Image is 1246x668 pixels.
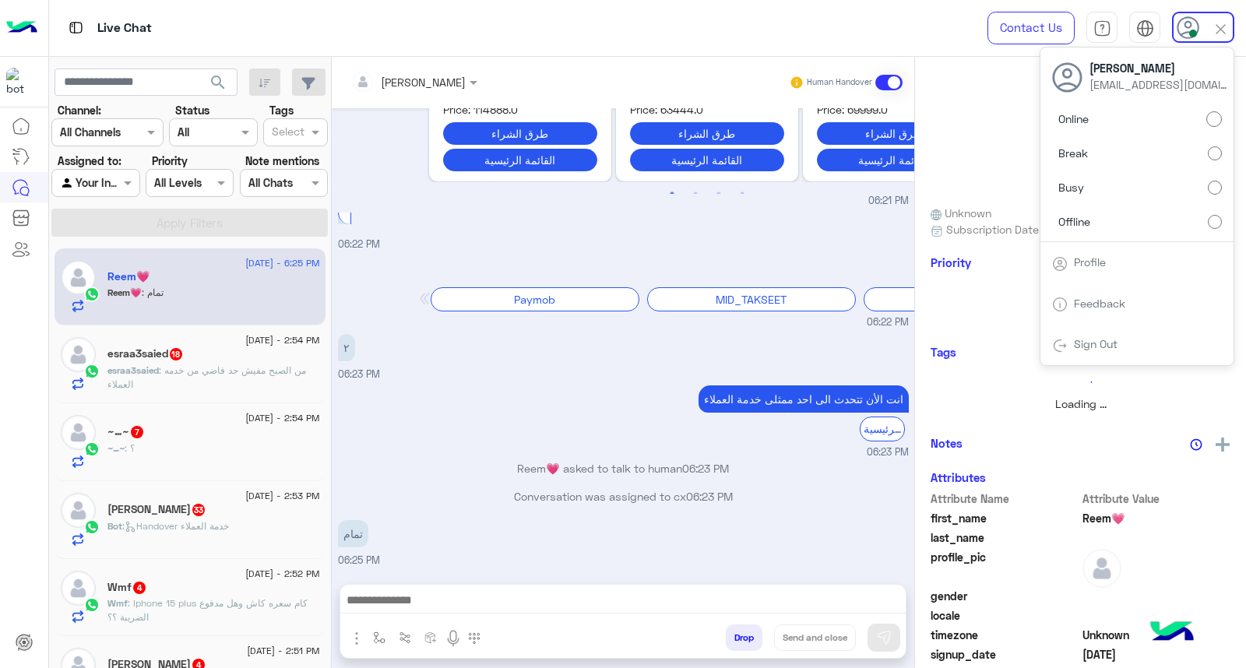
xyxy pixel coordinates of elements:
[817,149,971,171] button: القائمة الرئيسية
[931,529,1079,546] span: last_name
[931,345,1230,359] h6: Tags
[864,287,1072,311] div: Contact
[1082,646,1231,663] span: 2025-08-16T15:21:00.823Z
[84,441,100,457] img: WhatsApp
[1082,510,1231,526] span: Reem💗
[931,588,1079,604] span: gender
[1082,607,1231,624] span: null
[1093,19,1111,37] img: tab
[807,76,872,89] small: Human Handover
[1052,338,1068,353] img: tab
[1208,181,1222,195] input: Busy
[107,364,306,390] span: من الصبح مفيش حد فاضي من خدمه العملاء
[468,632,480,645] img: make a call
[245,256,319,270] span: [DATE] - 6:25 PM
[876,630,892,645] img: send message
[107,503,206,516] h5: Mohammad Khaled
[61,415,96,450] img: defaultAdmin.png
[107,347,184,360] h5: esraa3saied
[817,122,971,145] button: طرق الشراء
[245,567,319,581] span: [DATE] - 2:52 PM
[97,18,152,39] p: Live Chat
[1082,627,1231,643] span: Unknown
[931,510,1079,526] span: first_name
[1074,337,1118,350] a: Sign Out
[1082,588,1231,604] span: null
[58,153,121,169] label: Assigned to:
[1089,60,1230,76] span: [PERSON_NAME]
[133,582,146,594] span: 4
[1052,256,1068,272] img: tab
[682,462,729,475] span: 06:23 PM
[1136,19,1154,37] img: tab
[61,337,96,372] img: defaultAdmin.png
[199,69,238,102] button: search
[443,122,597,145] button: طرق الشراء
[84,519,100,535] img: WhatsApp
[245,333,319,347] span: [DATE] - 2:54 PM
[245,153,319,169] label: Note mentions
[107,442,125,454] span: ~…~
[338,488,909,505] p: Conversation was assigned to cx
[931,607,1079,624] span: locale
[931,627,1079,643] span: timezone
[84,364,100,379] img: WhatsApp
[1074,255,1106,269] a: Profile
[367,624,392,650] button: select flow
[443,101,597,118] span: Price: 114888.0
[1074,297,1125,310] a: Feedback
[192,504,205,516] span: 33
[734,186,750,202] button: 4 of 2
[245,489,319,503] span: [DATE] - 2:53 PM
[269,102,294,118] label: Tags
[664,186,680,202] button: 1 of 2
[107,287,142,298] span: Reem💗
[1058,111,1089,127] span: Online
[931,470,986,484] h6: Attributes
[1089,76,1230,93] span: [EMAIL_ADDRESS][DOMAIN_NAME]
[338,368,380,380] span: 06:23 PM
[431,287,639,311] div: Paymob
[774,624,856,651] button: Send and close
[1190,438,1202,451] img: notes
[142,287,164,298] span: تمام
[51,209,328,237] button: Apply Filters
[1058,179,1084,195] span: Busy
[152,153,188,169] label: Priority
[1145,606,1199,660] img: hulul-logo.png
[931,205,991,221] span: Unknown
[61,493,96,528] img: defaultAdmin.png
[931,490,1079,507] span: Attribute Name
[338,554,380,566] span: 06:25 PM
[84,287,100,302] img: WhatsApp
[131,426,143,438] span: 7
[867,445,909,460] span: 06:23 PM
[1206,111,1222,127] input: Online
[1055,397,1107,410] span: Loading ...
[6,68,34,96] img: 1403182699927242
[935,368,1227,396] div: loading...
[58,102,101,118] label: Channel:
[987,12,1075,44] a: Contact Us
[245,411,319,425] span: [DATE] - 2:54 PM
[817,101,971,118] span: Price: 69999.0
[1086,12,1118,44] a: tab
[61,260,96,295] img: defaultAdmin.png
[392,624,418,650] button: Trigger scenario
[931,255,971,269] h6: Priority
[1082,490,1231,507] span: Attribute Value
[935,280,1227,307] div: loading...
[107,270,150,283] h5: Reem💗
[338,460,909,476] p: Reem💗 asked to talk to human
[1216,438,1230,452] img: add
[1208,146,1222,160] input: Break
[107,364,159,376] span: esraa3saied
[170,348,182,360] span: 18
[247,644,319,658] span: [DATE] - 2:51 PM
[443,149,597,171] button: القائمة الرئيسية
[1082,549,1121,588] img: defaultAdmin.png
[867,315,909,330] span: 06:22 PM
[1058,213,1090,230] span: Offline
[6,12,37,44] img: Logo
[107,520,122,532] span: Bot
